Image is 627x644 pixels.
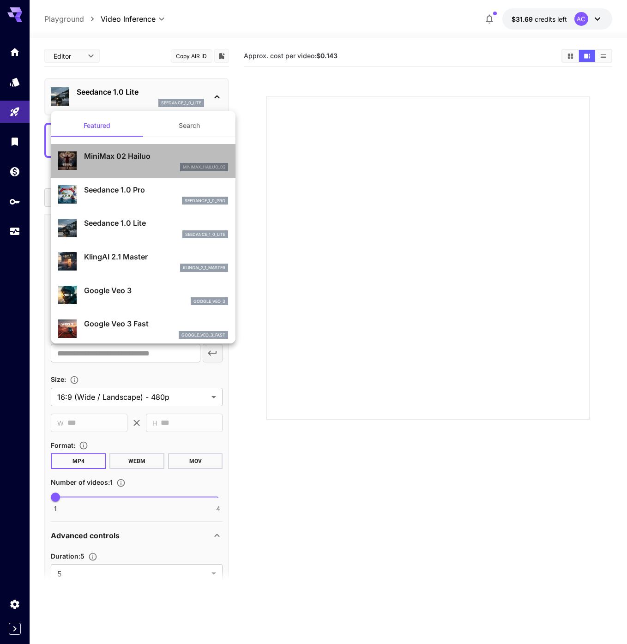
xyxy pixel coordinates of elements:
[185,231,225,238] p: seedance_1_0_lite
[84,251,228,262] p: KlingAI 2.1 Master
[51,114,143,137] button: Featured
[84,217,228,229] p: Seedance 1.0 Lite
[58,314,228,343] div: Google Veo 3 Fastgoogle_veo_3_fast
[143,114,235,137] button: Search
[181,332,225,338] p: google_veo_3_fast
[58,147,228,175] div: MiniMax 02 Hailuominimax_hailuo_02
[58,247,228,276] div: KlingAI 2.1 Masterklingai_2_1_master
[58,214,228,242] div: Seedance 1.0 Liteseedance_1_0_lite
[193,298,225,305] p: google_veo_3
[84,184,228,195] p: Seedance 1.0 Pro
[185,198,225,204] p: seedance_1_0_pro
[183,164,225,170] p: minimax_hailuo_02
[183,265,225,271] p: klingai_2_1_master
[58,181,228,209] div: Seedance 1.0 Proseedance_1_0_pro
[84,285,228,296] p: Google Veo 3
[58,281,228,309] div: Google Veo 3google_veo_3
[84,318,228,329] p: Google Veo 3 Fast
[84,150,228,162] p: MiniMax 02 Hailuo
